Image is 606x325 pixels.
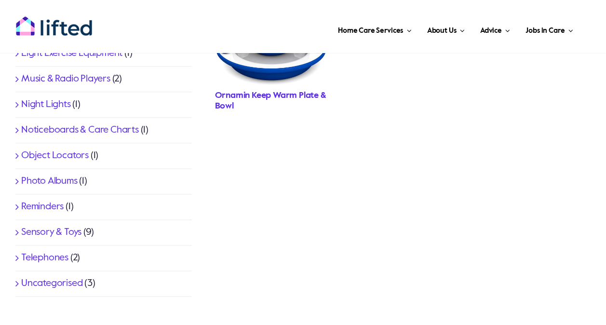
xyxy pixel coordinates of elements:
[70,253,80,263] span: (2)
[21,228,81,237] a: Sensory & Toys
[79,176,87,186] span: (1)
[21,125,139,135] a: Noticeboards & Care Charts
[91,151,98,161] span: (1)
[477,14,513,43] a: Advice
[21,74,110,84] a: Music & Radio Players
[21,49,122,58] a: Light Exercise Equipment
[66,202,73,212] span: (1)
[21,151,89,161] a: Object Locators
[21,279,82,288] a: Uncategorised
[215,91,326,110] a: Ornamin Keep Warm Plate & Bowl
[21,100,71,109] a: Night Lights
[15,16,93,26] a: lifted-logo
[72,100,80,109] span: (1)
[480,23,502,39] span: Advice
[523,14,576,43] a: Jobs in Care
[113,14,576,43] nav: Main Menu
[21,253,68,263] a: Telephones
[84,279,95,288] span: (3)
[338,23,403,39] span: Home Care Services
[124,49,132,58] span: (1)
[21,202,64,212] a: Reminders
[335,14,415,43] a: Home Care Services
[427,23,456,39] span: About Us
[525,23,565,39] span: Jobs in Care
[112,74,122,84] span: (2)
[141,125,148,135] span: (1)
[424,14,467,43] a: About Us
[83,228,94,237] span: (9)
[21,176,78,186] a: Photo Albums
